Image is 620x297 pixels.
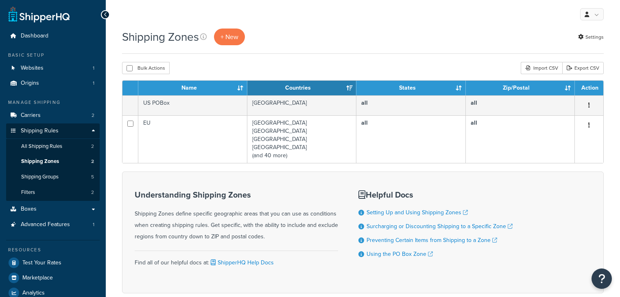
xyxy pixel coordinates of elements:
[6,123,100,201] li: Shipping Rules
[367,208,468,217] a: Setting Up and Using Shipping Zones
[6,123,100,139] a: Shipping Rules
[6,139,100,154] a: All Shipping Rules 2
[93,221,94,228] span: 1
[6,185,100,200] a: Filters 2
[21,143,62,150] span: All Shipping Rules
[356,81,465,95] th: States: activate to sort column ascending
[6,154,100,169] li: Shipping Zones
[6,185,100,200] li: Filters
[6,139,100,154] li: All Shipping Rules
[6,246,100,253] div: Resources
[22,275,53,282] span: Marketplace
[471,99,477,107] b: all
[21,158,59,165] span: Shipping Zones
[6,202,100,217] a: Boxes
[521,62,562,74] div: Import CSV
[21,189,35,196] span: Filters
[471,119,477,127] b: all
[135,190,338,242] div: Shipping Zones define specific geographic areas that you can use as conditions when creating ship...
[21,65,44,72] span: Websites
[91,143,94,150] span: 2
[6,61,100,76] li: Websites
[6,52,100,59] div: Basic Setup
[9,6,70,22] a: ShipperHQ Home
[135,251,338,268] div: Find all of our helpful docs at:
[209,258,274,267] a: ShipperHQ Help Docs
[138,81,247,95] th: Name: activate to sort column ascending
[22,260,61,266] span: Test Your Rates
[91,189,94,196] span: 2
[93,65,94,72] span: 1
[91,158,94,165] span: 2
[466,81,575,95] th: Zip/Postal: activate to sort column ascending
[6,29,100,44] a: Dashboard
[247,81,356,95] th: Countries: activate to sort column ascending
[135,190,338,199] h3: Understanding Shipping Zones
[6,217,100,232] li: Advanced Features
[21,221,70,228] span: Advanced Features
[367,250,433,258] a: Using the PO Box Zone
[21,128,59,134] span: Shipping Rules
[21,174,59,180] span: Shipping Groups
[122,29,199,45] h1: Shipping Zones
[6,217,100,232] a: Advanced Features 1
[6,271,100,285] a: Marketplace
[247,115,356,163] td: [GEOGRAPHIC_DATA] [GEOGRAPHIC_DATA] [GEOGRAPHIC_DATA] [GEOGRAPHIC_DATA] (and 40 more)
[6,61,100,76] a: Websites 1
[358,190,513,199] h3: Helpful Docs
[6,169,100,185] a: Shipping Groups 5
[91,174,94,180] span: 5
[575,81,603,95] th: Action
[6,108,100,123] li: Carriers
[367,222,513,231] a: Surcharging or Discounting Shipping to a Specific Zone
[122,62,170,74] button: Bulk Actions
[6,255,100,270] a: Test Your Rates
[367,236,497,244] a: Preventing Certain Items from Shipping to a Zone
[247,95,356,115] td: [GEOGRAPHIC_DATA]
[6,108,100,123] a: Carriers 2
[21,112,41,119] span: Carriers
[214,29,245,45] a: + New
[22,290,45,297] span: Analytics
[592,268,612,289] button: Open Resource Center
[6,76,100,91] li: Origins
[562,62,604,74] a: Export CSV
[361,99,368,107] b: all
[138,115,247,163] td: EU
[6,169,100,185] li: Shipping Groups
[21,80,39,87] span: Origins
[6,76,100,91] a: Origins 1
[361,119,368,127] b: all
[138,95,247,115] td: US POBox
[21,206,37,213] span: Boxes
[92,112,94,119] span: 2
[6,154,100,169] a: Shipping Zones 2
[578,31,604,43] a: Settings
[21,33,48,40] span: Dashboard
[93,80,94,87] span: 1
[220,32,238,42] span: + New
[6,99,100,106] div: Manage Shipping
